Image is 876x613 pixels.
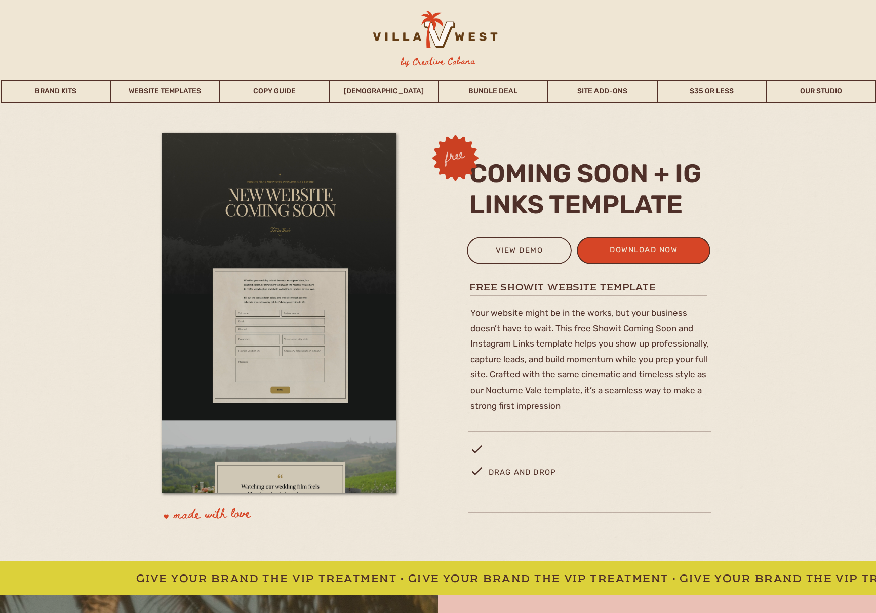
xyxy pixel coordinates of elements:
[432,144,477,171] h3: free
[111,80,219,103] a: Website Templates
[174,505,318,528] p: made with love
[439,80,547,103] a: Bundle Deal
[392,54,484,69] h3: by Creative Cabana
[767,80,875,103] a: Our Studio
[658,80,766,103] a: $35 or Less
[548,80,657,103] a: Site Add-Ons
[469,281,710,293] h1: free showit website template
[330,80,438,103] a: [DEMOGRAPHIC_DATA]
[594,243,693,260] a: download now
[2,80,110,103] a: Brand Kits
[489,466,567,484] p: drag and drop
[473,244,565,260] a: view demo
[470,305,711,421] p: Your website might be in the works, but your business doesn’t have to wait. This free Showit Comi...
[220,80,329,103] a: Copy Guide
[469,158,714,219] h2: coming soon + ig links template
